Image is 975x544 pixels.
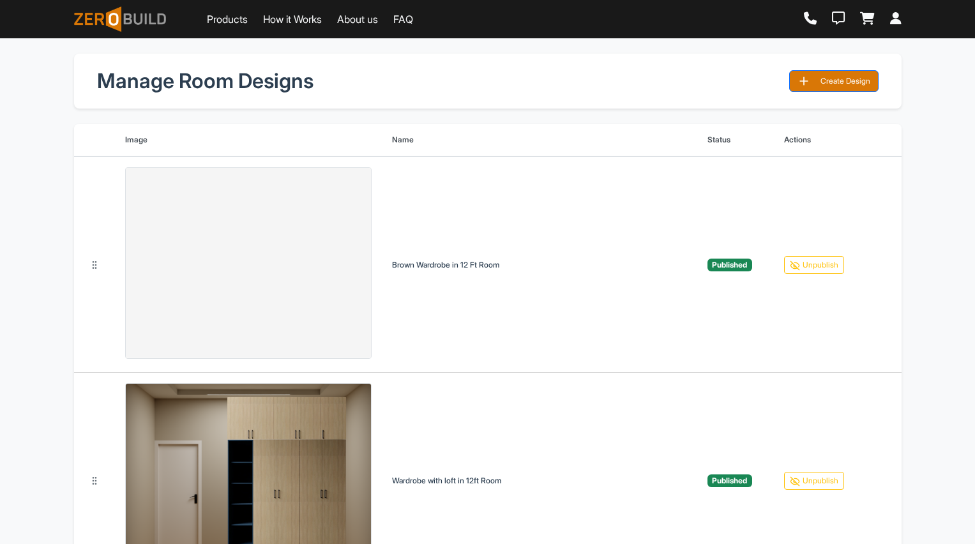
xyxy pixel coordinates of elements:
th: Name [382,124,697,156]
th: Image [115,124,382,156]
a: Products [207,11,248,27]
div: Wardrobe with loft in 12ft Room [392,475,686,487]
span: Published [707,474,753,487]
a: Login [890,12,902,26]
img: ZeroBuild logo [74,6,167,32]
th: Status [697,124,774,156]
div: Brown Wardrobe in 12 Ft Room [392,259,686,271]
button: Unpublish [784,472,844,490]
span: Published [707,259,753,271]
img: Brown Wardrobe in 12 Ft Room [125,167,372,359]
a: How it Works [263,11,322,27]
a: About us [337,11,378,27]
h1: Manage Room Designs [97,69,774,93]
button: Create Design [789,70,879,92]
button: Unpublish [784,256,844,274]
a: FAQ [393,11,413,27]
th: Actions [774,124,902,156]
